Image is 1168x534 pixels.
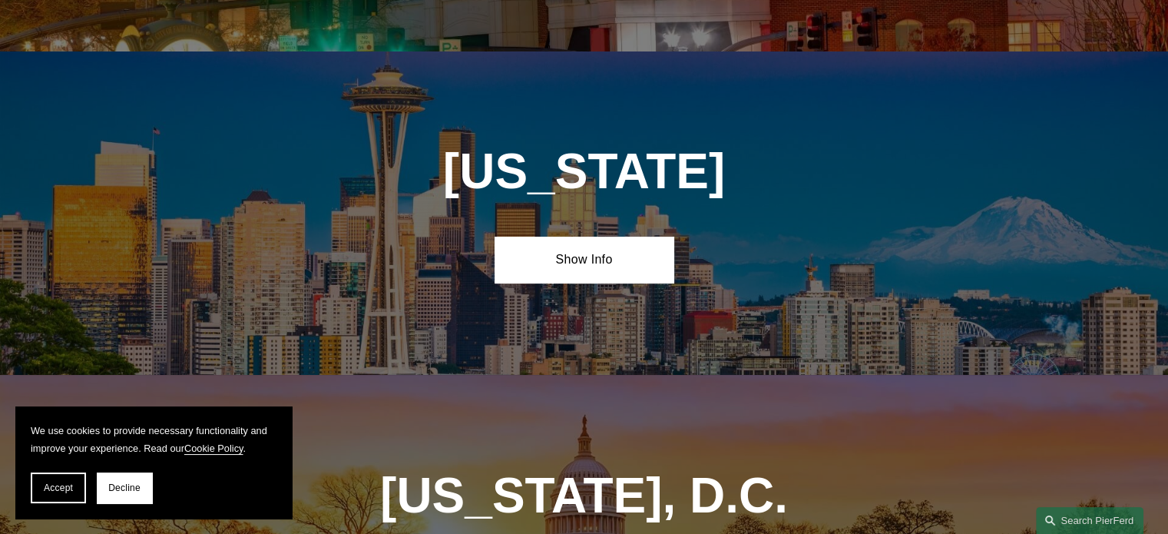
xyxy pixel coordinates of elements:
span: Decline [108,483,141,493]
span: Accept [44,483,73,493]
a: Cookie Policy [184,443,243,454]
button: Decline [97,473,152,503]
a: Search this site [1036,507,1143,534]
h1: [US_STATE], D.C. [316,468,853,524]
p: We use cookies to provide necessary functionality and improve your experience. Read our . [31,422,276,457]
h1: [US_STATE] [405,144,763,200]
section: Cookie banner [15,406,292,519]
button: Accept [31,473,86,503]
a: Show Info [495,237,673,283]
